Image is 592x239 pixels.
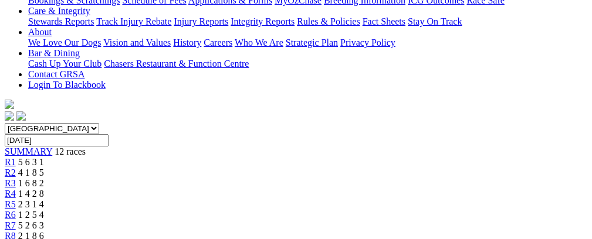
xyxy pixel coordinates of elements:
span: 1 6 8 2 [18,178,44,188]
a: Contact GRSA [28,69,84,79]
img: twitter.svg [16,111,26,121]
a: R5 [5,199,16,209]
span: 5 6 3 1 [18,157,44,167]
span: 4 1 8 5 [18,168,44,177]
a: Privacy Policy [340,37,395,47]
a: Login To Blackbook [28,80,106,90]
img: facebook.svg [5,111,14,121]
a: Fact Sheets [363,16,405,26]
a: Vision and Values [103,37,171,47]
a: Who We Are [235,37,283,47]
div: Bar & Dining [28,59,587,69]
a: Strategic Plan [286,37,338,47]
a: Care & Integrity [28,6,90,16]
input: Select date [5,134,109,146]
a: About [28,27,52,37]
span: 5 2 6 3 [18,220,44,230]
a: R7 [5,220,16,230]
span: 1 4 2 8 [18,189,44,199]
a: R6 [5,210,16,220]
a: R3 [5,178,16,188]
a: SUMMARY [5,146,52,156]
a: We Love Our Dogs [28,37,101,47]
a: Bar & Dining [28,48,80,58]
a: Rules & Policies [297,16,360,26]
a: Cash Up Your Club [28,59,102,69]
a: Chasers Restaurant & Function Centre [104,59,249,69]
a: Stewards Reports [28,16,94,26]
span: 12 races [55,146,86,156]
div: About [28,37,587,48]
img: logo-grsa-white.png [5,100,14,109]
span: 2 3 1 4 [18,199,44,209]
a: R2 [5,168,16,177]
a: R4 [5,189,16,199]
a: Integrity Reports [231,16,295,26]
span: 1 2 5 4 [18,210,44,220]
a: Track Injury Rebate [96,16,171,26]
a: R1 [5,157,16,167]
div: Care & Integrity [28,16,587,27]
a: Careers [204,37,232,47]
a: History [173,37,201,47]
a: Stay On Track [408,16,462,26]
a: Injury Reports [174,16,228,26]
